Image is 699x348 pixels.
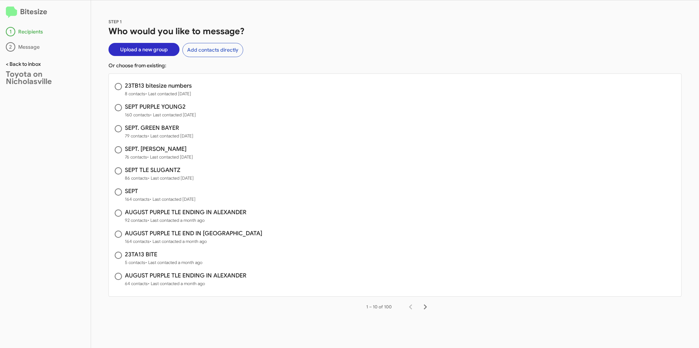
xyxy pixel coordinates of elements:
[125,132,193,140] span: 79 contacts
[418,300,433,314] button: Next page
[125,90,192,97] span: 8 contacts
[6,42,15,52] div: 2
[145,260,202,265] span: • Last contacted a month ago
[6,6,85,18] h2: Bitesize
[108,25,682,37] h1: Who would you like to message?
[125,259,202,266] span: 5 contacts
[125,238,262,245] span: 164 contacts
[125,153,193,161] span: 76 contacts
[125,280,246,287] span: 64 contacts
[125,146,193,152] h3: SEPT. [PERSON_NAME]
[108,19,122,24] span: STEP 1
[6,42,85,52] div: Message
[125,167,194,173] h3: SEPT TLE SLUGANTZ
[148,281,205,286] span: • Last contacted a month ago
[6,27,85,36] div: Recipients
[108,43,179,56] button: Upload a new group
[125,125,193,131] h3: SEPT. GREEN BAYER
[403,300,418,314] button: Previous page
[125,217,246,224] span: 92 contacts
[125,111,196,119] span: 160 contacts
[6,27,15,36] div: 1
[120,43,168,56] span: Upload a new group
[6,61,41,67] a: < Back to inbox
[182,43,243,57] button: Add contacts directly
[125,273,246,279] h3: AUGUST PURPLE TLE ENDING IN ALEXANDER
[125,104,196,110] h3: SEPT PURPLE YOUNG2
[147,217,205,223] span: • Last contacted a month ago
[125,252,202,257] h3: 23TA13 BITE
[125,83,192,89] h3: 23TB13 bitesize numbers
[125,188,196,194] h3: SEPT
[147,133,193,139] span: • Last contacted [DATE]
[148,175,194,181] span: • Last contacted [DATE]
[6,7,17,18] img: logo-minimal.svg
[6,71,85,85] div: Toyota on Nicholasville
[125,209,246,215] h3: AUGUST PURPLE TLE ENDING IN ALEXANDER
[366,303,392,311] div: 1 – 10 of 100
[145,91,191,96] span: • Last contacted [DATE]
[108,62,682,69] p: Or choose from existing:
[150,239,207,244] span: • Last contacted a month ago
[125,175,194,182] span: 86 contacts
[125,196,196,203] span: 164 contacts
[147,154,193,160] span: • Last contacted [DATE]
[150,112,196,117] span: • Last contacted [DATE]
[150,196,196,202] span: • Last contacted [DATE]
[125,231,262,236] h3: AUGUST PURPLE TLE END IN [GEOGRAPHIC_DATA]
